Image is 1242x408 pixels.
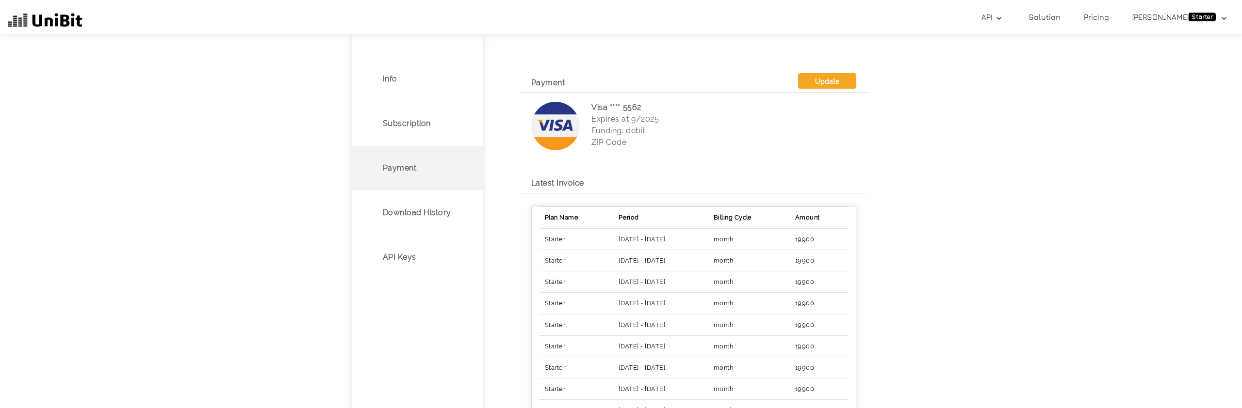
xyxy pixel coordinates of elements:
[539,228,613,250] td: Starter
[613,314,708,335] td: [DATE] - [DATE]
[591,125,659,137] p: Funding: debit
[8,12,82,31] img: UniBit Logo
[613,378,708,400] td: [DATE] - [DATE]
[613,293,708,314] td: [DATE] - [DATE]
[1025,7,1064,27] a: Solution
[613,206,708,228] th: Period
[383,251,416,263] p: API Keys
[708,206,789,228] th: Billing Cycle
[708,228,789,250] td: month
[591,137,659,148] p: ZIP Code:
[613,250,708,271] td: [DATE] - [DATE]
[539,250,613,271] td: Starter
[383,162,416,174] p: Payment
[539,335,613,357] td: Starter
[531,178,584,188] h2: Latest Invoice
[708,293,789,314] td: month
[383,73,397,85] p: Info
[1128,7,1234,27] a: [PERSON_NAME]Starter
[531,78,565,87] h2: Payment
[613,228,708,250] td: [DATE] - [DATE]
[789,206,849,228] th: Amount
[789,271,849,293] td: 19900
[708,271,789,293] td: month
[539,206,613,228] th: Plan Name
[383,207,451,219] p: Download History
[539,357,613,378] td: Starter
[708,335,789,357] td: month
[1189,13,1216,21] span: Starter
[789,357,849,378] td: 19900
[383,118,431,129] p: Subscription
[789,335,849,357] td: 19900
[1080,7,1113,27] a: Pricing
[708,357,789,378] td: month
[613,357,708,378] td: [DATE] - [DATE]
[613,271,708,293] td: [DATE] - [DATE]
[591,113,659,125] p: Expires at 9/2025
[539,271,613,293] td: Starter
[789,314,849,335] td: 19900
[798,73,856,89] button: Update
[789,250,849,271] td: 19900
[789,378,849,400] td: 19900
[613,335,708,357] td: [DATE] - [DATE]
[708,314,789,335] td: month
[539,314,613,335] td: Starter
[789,293,849,314] td: 19900
[539,293,613,314] td: Starter
[978,7,1009,27] a: API
[708,250,789,271] td: month
[708,378,789,400] td: month
[539,378,613,400] td: Starter
[789,228,849,250] td: 19900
